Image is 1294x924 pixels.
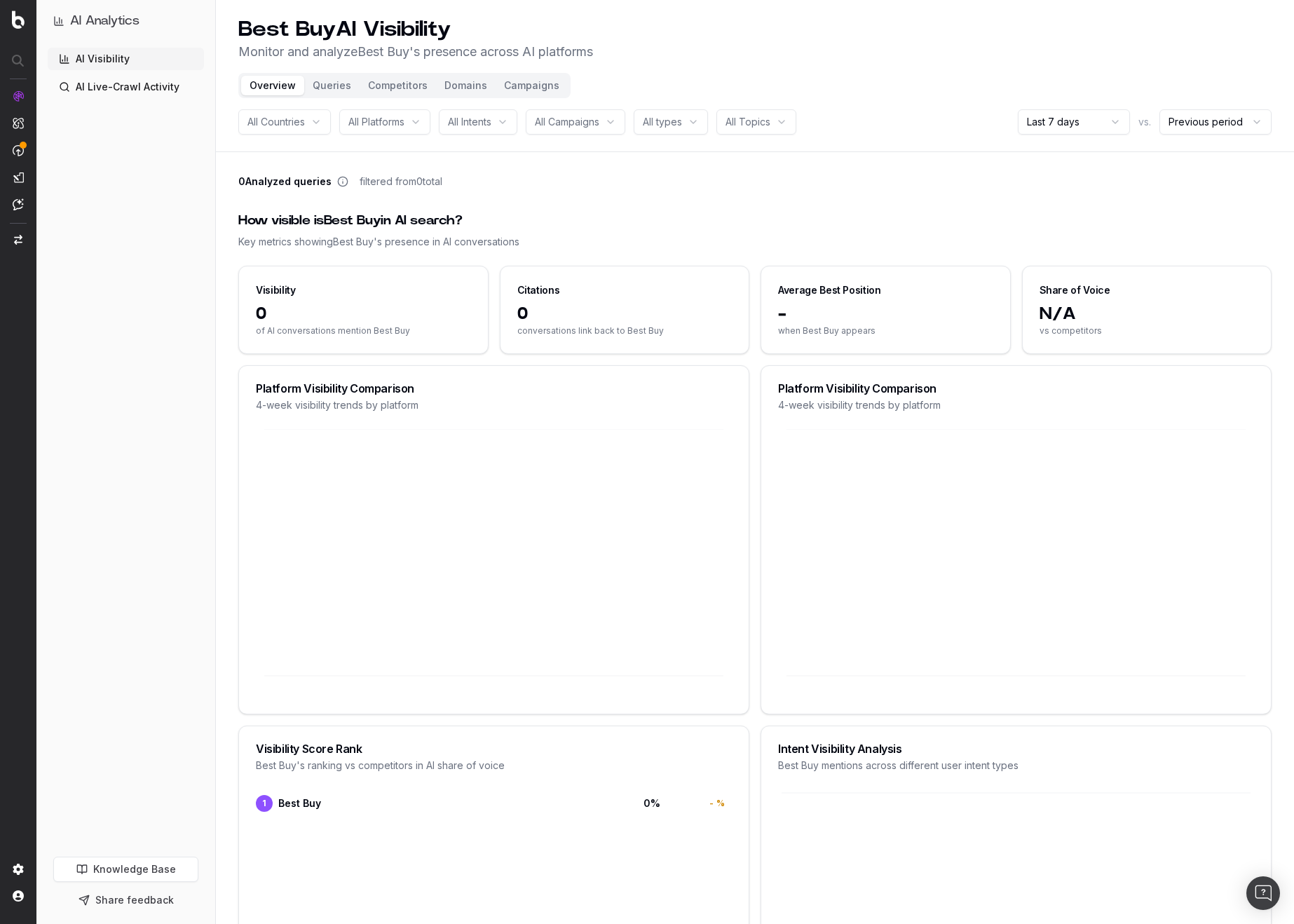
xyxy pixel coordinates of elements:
[778,283,881,297] div: Average Best Position
[256,398,732,412] div: 4-week visibility trends by platform
[70,11,139,31] h1: AI Analytics
[700,796,732,810] div: -
[256,283,296,297] div: Visibility
[1040,303,1255,325] span: N/A
[53,888,198,913] button: Share feedback
[1246,876,1280,910] div: Open Intercom Messenger
[517,283,560,297] div: Citations
[1040,283,1110,297] div: Share of Voice
[256,759,732,773] div: Best Buy 's ranking vs competitors in AI share of voice
[13,890,24,902] img: My account
[535,115,599,129] span: All Campaigns
[256,325,471,337] span: of AI conversations mention Best Buy
[778,383,1254,394] div: Platform Visibility Comparison
[238,42,593,62] p: Monitor and analyze Best Buy 's presence across AI platforms
[256,383,732,394] div: Platform Visibility Comparison
[360,76,436,95] button: Competitors
[1040,325,1255,337] span: vs competitors
[14,235,22,245] img: Switch project
[778,743,1254,754] div: Intent Visibility Analysis
[1138,115,1151,129] span: vs.
[238,211,1272,231] div: How visible is Best Buy in AI search?
[778,759,1254,773] div: Best Buy mentions across different user intent types
[48,76,204,98] a: AI Live-Crawl Activity
[778,398,1254,412] div: 4-week visibility trends by platform
[13,864,24,875] img: Setting
[238,235,1272,249] div: Key metrics showing Best Buy 's presence in AI conversations
[436,76,496,95] button: Domains
[53,857,198,882] a: Knowledge Base
[13,90,24,102] img: Analytics
[13,144,24,156] img: Activation
[238,175,332,189] span: 0 Analyzed queries
[13,172,24,183] img: Studio
[517,303,733,325] span: 0
[241,76,304,95] button: Overview
[604,796,660,810] span: 0 %
[726,115,770,129] span: All Topics
[256,795,273,812] span: 1
[13,117,24,129] img: Intelligence
[348,115,404,129] span: All Platforms
[48,48,204,70] a: AI Visibility
[256,743,732,754] div: Visibility Score Rank
[256,303,471,325] span: 0
[53,11,198,31] button: AI Analytics
[778,325,993,337] span: when Best Buy appears
[716,798,725,809] span: %
[304,76,360,95] button: Queries
[496,76,568,95] button: Campaigns
[238,17,593,42] h1: Best Buy AI Visibility
[278,796,321,810] span: Best Buy
[12,11,25,29] img: Botify logo
[13,198,24,210] img: Assist
[778,303,993,325] span: -
[448,115,491,129] span: All Intents
[247,115,305,129] span: All Countries
[360,175,442,189] span: filtered from 0 total
[517,325,733,337] span: conversations link back to Best Buy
